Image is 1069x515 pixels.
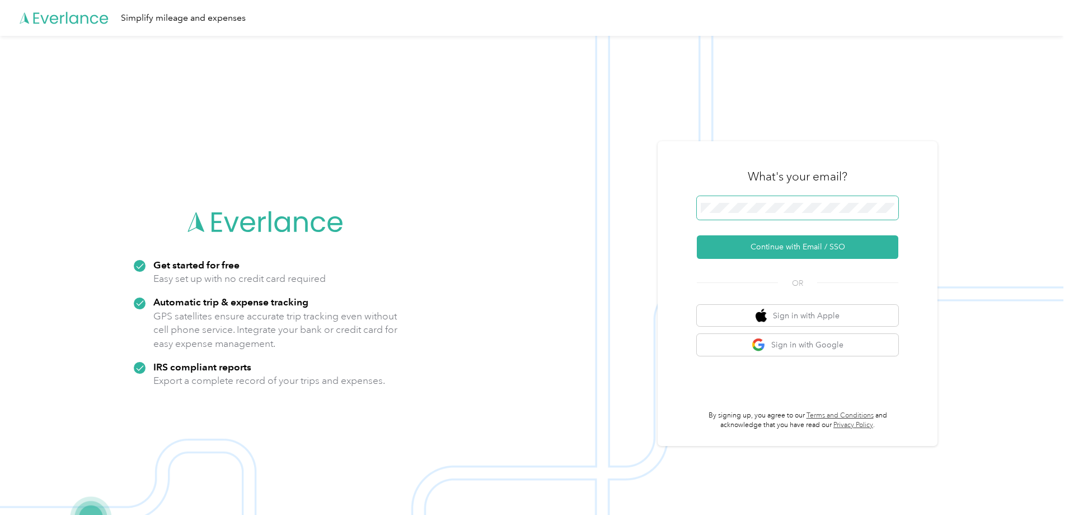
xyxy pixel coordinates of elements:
button: google logoSign in with Google [697,334,898,356]
h3: What's your email? [748,169,847,184]
p: GPS satellites ensure accurate trip tracking even without cell phone service. Integrate your bank... [153,309,398,351]
img: apple logo [756,309,767,323]
a: Terms and Conditions [807,411,874,420]
strong: IRS compliant reports [153,361,251,373]
div: Simplify mileage and expenses [121,11,246,25]
button: apple logoSign in with Apple [697,305,898,327]
p: Easy set up with no credit card required [153,272,326,286]
strong: Get started for free [153,259,240,271]
img: google logo [752,338,766,352]
p: By signing up, you agree to our and acknowledge that you have read our . [697,411,898,430]
span: OR [778,277,817,289]
a: Privacy Policy [833,421,873,429]
strong: Automatic trip & expense tracking [153,296,308,308]
button: Continue with Email / SSO [697,235,898,259]
p: Export a complete record of your trips and expenses. [153,374,385,388]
